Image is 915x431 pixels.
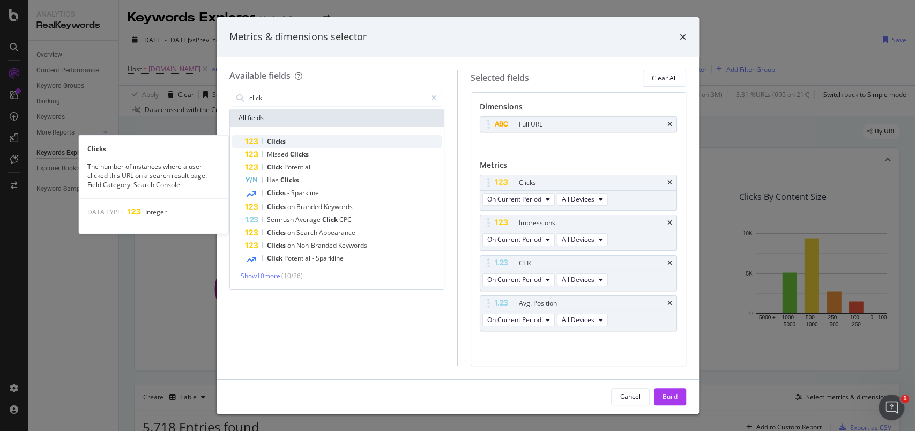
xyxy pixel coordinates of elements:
button: All Devices [557,273,608,286]
div: Avg. Position [519,298,557,309]
span: on [287,241,296,250]
button: On Current Period [482,314,555,326]
div: times [680,30,686,44]
span: Clicks [280,175,299,184]
div: Impressions [519,218,555,228]
div: The number of instances where a user clicked this URL on a search result page. Field Category: Se... [79,162,228,189]
div: All fields [230,109,444,127]
div: CTR [519,258,531,269]
div: Build [663,392,678,401]
span: Sparkline [316,254,344,263]
span: All Devices [562,235,594,244]
div: Cancel [620,392,641,401]
span: Click [322,215,339,224]
span: Sparkline [291,188,319,197]
button: Build [654,388,686,405]
div: CTRtimesOn Current PeriodAll Devices [480,255,677,291]
span: Keywords [324,202,353,211]
div: Dimensions [480,101,677,116]
div: times [667,121,672,128]
span: 1 [901,395,909,403]
iframe: Intercom live chat [879,395,904,420]
div: times [667,260,672,266]
span: on [287,228,296,237]
span: CPC [339,215,352,224]
span: Potential [284,162,310,172]
span: On Current Period [487,315,541,324]
div: Avg. PositiontimesOn Current PeriodAll Devices [480,295,677,331]
span: Click [267,254,284,263]
span: Appearance [319,228,355,237]
button: On Current Period [482,193,555,206]
span: Missed [267,150,290,159]
span: Non-Branded [296,241,338,250]
div: times [667,220,672,226]
span: - [312,254,316,263]
div: ImpressionstimesOn Current PeriodAll Devices [480,215,677,251]
span: - [287,188,291,197]
span: Clicks [267,137,286,146]
span: Average [295,215,322,224]
div: times [667,300,672,307]
span: All Devices [562,195,594,204]
input: Search by field name [248,90,427,106]
button: On Current Period [482,233,555,246]
span: Potential [284,254,312,263]
div: Clicks [79,144,228,153]
span: All Devices [562,315,594,324]
div: Metrics [480,160,677,175]
span: On Current Period [487,235,541,244]
button: On Current Period [482,273,555,286]
span: Clicks [267,202,287,211]
span: Branded [296,202,324,211]
span: Show 10 more [241,271,280,280]
div: Clear All [652,73,677,83]
button: All Devices [557,233,608,246]
button: Clear All [643,70,686,87]
span: ( 10 / 26 ) [281,271,303,280]
div: ClickstimesOn Current PeriodAll Devices [480,175,677,211]
div: Available fields [229,70,291,81]
button: Cancel [611,388,650,405]
span: Has [267,175,280,184]
div: modal [217,17,699,414]
span: on [287,202,296,211]
span: Search [296,228,319,237]
span: Semrush [267,215,295,224]
span: On Current Period [487,195,541,204]
span: All Devices [562,275,594,284]
div: Full URLtimes [480,116,677,132]
span: Clicks [267,241,287,250]
span: Clicks [290,150,309,159]
span: Keywords [338,241,367,250]
div: Full URL [519,119,542,130]
div: Clicks [519,177,536,188]
span: On Current Period [487,275,541,284]
button: All Devices [557,314,608,326]
span: Clicks [267,188,287,197]
span: Clicks [267,228,287,237]
div: Metrics & dimensions selector [229,30,367,44]
div: times [667,180,672,186]
button: All Devices [557,193,608,206]
span: Click [267,162,284,172]
div: Selected fields [471,72,529,84]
